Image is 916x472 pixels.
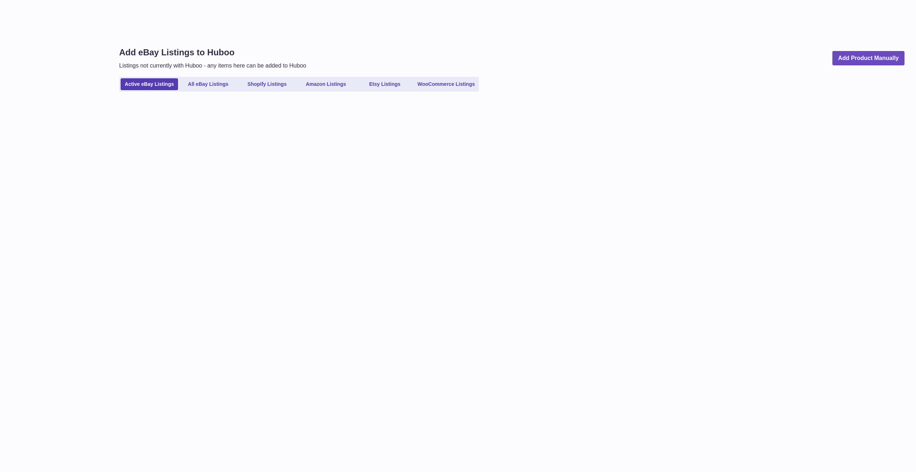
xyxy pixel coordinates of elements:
p: Listings not currently with Huboo - any items here can be added to Huboo [119,62,306,70]
a: WooCommerce Listings [415,78,477,90]
a: All eBay Listings [179,78,237,90]
a: Etsy Listings [356,78,413,90]
a: Add Product Manually [832,51,905,66]
a: Shopify Listings [238,78,296,90]
h1: Add eBay Listings to Huboo [119,47,306,58]
a: Amazon Listings [297,78,355,90]
a: Active eBay Listings [121,78,178,90]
